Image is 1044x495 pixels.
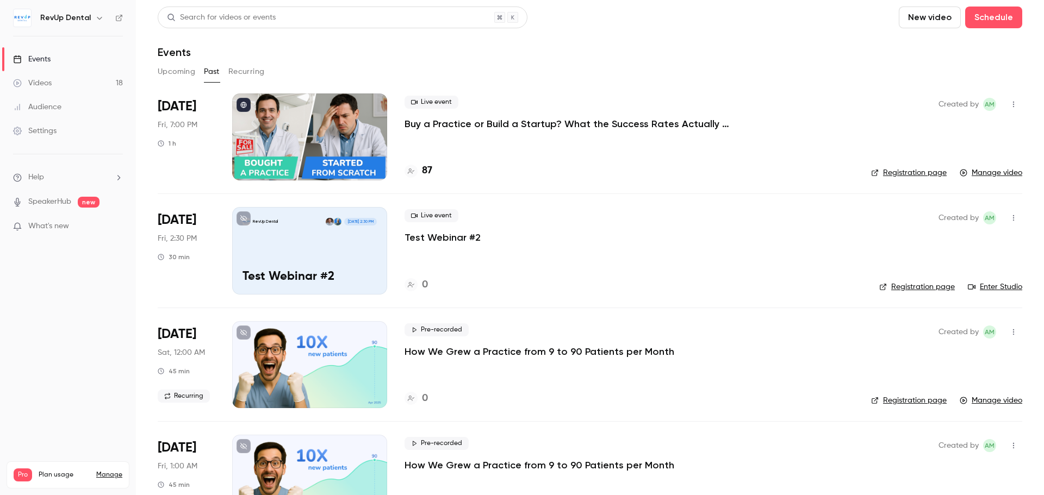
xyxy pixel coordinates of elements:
button: Past [204,63,220,80]
span: Fri, 2:30 PM [158,233,197,244]
a: Registration page [879,281,955,292]
span: What's new [28,221,69,232]
h1: Events [158,46,191,59]
span: new [78,197,100,208]
a: How We Grew a Practice from 9 to 90 Patients per Month [405,459,674,472]
a: Registration page [871,167,947,178]
span: AM [985,439,995,452]
button: New video [899,7,961,28]
span: Created by [939,98,979,111]
div: Search for videos or events [167,12,276,23]
p: RevUp Dental [253,219,278,224]
span: [DATE] [158,439,196,456]
a: Enter Studio [968,281,1022,292]
span: Recurring [158,390,210,403]
div: 45 min [158,480,190,489]
div: 30 min [158,253,190,261]
a: Manage video [960,167,1022,178]
span: Live event [405,96,458,109]
button: Recurring [228,63,265,80]
a: Buy a Practice or Build a Startup? What the Success Rates Actually Say [405,117,731,130]
span: Fri, 7:00 PM [158,120,197,130]
a: Registration page [871,395,947,406]
h4: 87 [422,164,432,178]
h4: 0 [422,278,428,292]
a: Manage video [960,395,1022,406]
a: 0 [405,391,428,406]
a: Test Webinar #2 [405,231,481,244]
span: AM [985,98,995,111]
div: Aug 29 Fri, 5:00 PM (America/Toronto) [158,321,215,408]
span: Pre-recorded [405,323,469,336]
span: Pre-recorded [405,437,469,450]
span: AM [985,325,995,339]
h6: RevUp Dental [40,12,91,23]
span: Plan usage [39,471,90,479]
span: Created by [939,325,979,339]
p: Test Webinar #2 [243,270,377,284]
img: Adrian Clocusneanu [334,218,341,225]
a: Test Webinar #2RevUp DentalAdrian ClocusneanuNick Fotache[DATE] 2:30 PMTest Webinar #2 [232,207,387,294]
span: Fri, 1:00 AM [158,461,197,472]
iframe: Noticeable Trigger [110,222,123,231]
div: Events [13,54,51,65]
div: Audience [13,102,61,112]
a: SpeakerHub [28,196,71,208]
span: Adrian Mihai [983,211,996,224]
span: [DATE] [158,325,196,343]
div: 1 h [158,139,176,148]
img: RevUp Dental [14,9,31,27]
div: Settings [13,126,57,136]
button: Schedule [965,7,1022,28]
a: Manage [96,471,122,479]
span: Sat, 12:00 AM [158,347,205,358]
span: [DATE] [158,211,196,229]
span: Live event [405,209,458,222]
div: Sep 5 Fri, 12:00 PM (America/Toronto) [158,93,215,180]
span: Adrian Mihai [983,439,996,452]
a: 87 [405,164,432,178]
span: Created by [939,211,979,224]
a: How We Grew a Practice from 9 to 90 Patients per Month [405,345,674,358]
span: AM [985,211,995,224]
span: Pro [14,468,32,481]
img: Nick Fotache [326,218,333,225]
div: 45 min [158,367,190,375]
span: Adrian Mihai [983,98,996,111]
div: Videos [13,78,52,89]
h4: 0 [422,391,428,406]
span: [DATE] 2:30 PM [344,218,376,225]
a: 0 [405,278,428,292]
button: Upcoming [158,63,195,80]
span: Help [28,172,44,183]
span: [DATE] [158,98,196,115]
span: Adrian Mihai [983,325,996,339]
div: Sep 5 Fri, 2:30 PM (Europe/Bucharest) [158,207,215,294]
span: Created by [939,439,979,452]
li: help-dropdown-opener [13,172,123,183]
